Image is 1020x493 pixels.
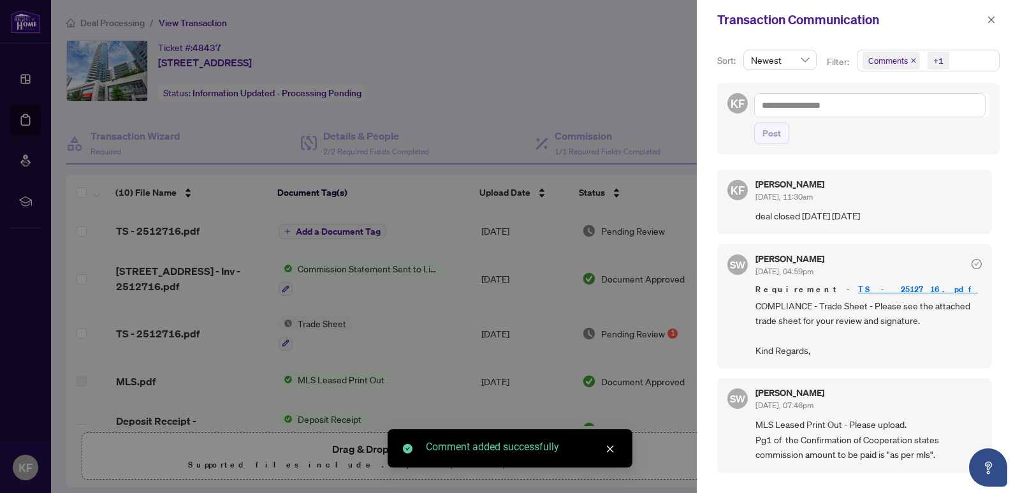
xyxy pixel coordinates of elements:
a: TS - 2512716.pdf [858,284,978,295]
span: SW [730,256,746,272]
span: close [606,445,615,453]
a: Close [603,442,617,456]
span: [DATE], 04:59pm [755,267,813,276]
span: SW [730,391,746,407]
span: check-circle [972,259,982,269]
p: Filter: [827,55,851,69]
h5: [PERSON_NAME] [755,388,824,397]
span: [DATE], 07:46pm [755,401,813,410]
span: close [910,57,917,64]
div: +1 [933,54,943,67]
button: Open asap [969,448,1007,487]
p: Sort: [717,54,738,68]
div: Transaction Communication [717,10,983,29]
span: Comments [868,54,908,67]
span: Requirement - [755,283,982,296]
span: KF [731,94,745,112]
span: KF [731,181,745,199]
span: Newest [751,50,809,70]
span: deal closed [DATE] [DATE] [755,209,982,223]
div: Comment added successfully [426,439,617,455]
span: Comments [863,52,920,70]
h5: [PERSON_NAME] [755,180,824,189]
h5: [PERSON_NAME] [755,254,824,263]
button: Post [754,122,789,144]
span: check-circle [403,444,412,453]
span: [DATE], 11:30am [755,192,813,202]
span: close [987,15,996,24]
span: MLS Leased Print Out - Please upload. Pg1 of the Confirmation of Cooperation states commission am... [755,417,982,462]
span: COMPLIANCE - Trade Sheet - Please see the attached trade sheet for your review and signature. Kin... [755,298,982,358]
